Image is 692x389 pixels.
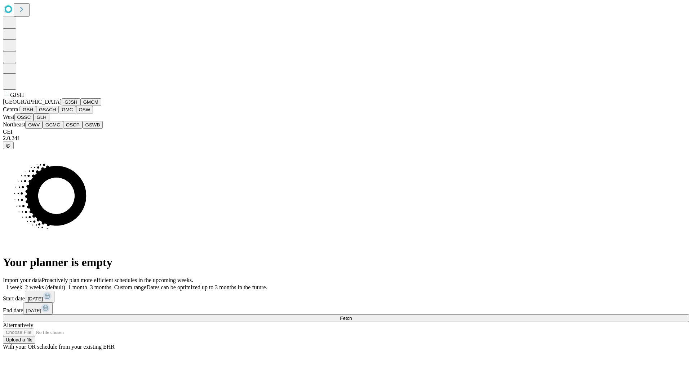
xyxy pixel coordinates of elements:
[3,106,20,112] span: Central
[25,284,65,290] span: 2 weeks (default)
[6,143,11,148] span: @
[42,277,193,283] span: Proactively plan more efficient schedules in the upcoming weeks.
[90,284,111,290] span: 3 months
[6,284,22,290] span: 1 week
[83,121,103,129] button: GSWB
[114,284,146,290] span: Custom range
[80,98,101,106] button: GMCM
[68,284,87,290] span: 1 month
[76,106,93,113] button: OSW
[25,291,54,303] button: [DATE]
[20,106,36,113] button: GBH
[3,256,689,269] h1: Your planner is empty
[3,129,689,135] div: GEI
[36,106,59,113] button: GSACH
[26,308,41,313] span: [DATE]
[3,291,689,303] div: Start date
[43,121,63,129] button: GCMC
[10,92,24,98] span: GJSH
[3,114,14,120] span: West
[62,98,80,106] button: GJSH
[146,284,267,290] span: Dates can be optimized up to 3 months in the future.
[3,314,689,322] button: Fetch
[14,113,34,121] button: OSSC
[34,113,49,121] button: GLH
[340,316,352,321] span: Fetch
[3,142,14,149] button: @
[3,303,689,314] div: End date
[63,121,83,129] button: OSCP
[3,121,25,128] span: Northeast
[3,344,115,350] span: With your OR schedule from your existing EHR
[28,296,43,301] span: [DATE]
[3,336,35,344] button: Upload a file
[59,106,76,113] button: GMC
[3,277,42,283] span: Import your data
[23,303,53,314] button: [DATE]
[3,99,62,105] span: [GEOGRAPHIC_DATA]
[25,121,43,129] button: GWV
[3,135,689,142] div: 2.0.241
[3,322,33,328] span: Alternatively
